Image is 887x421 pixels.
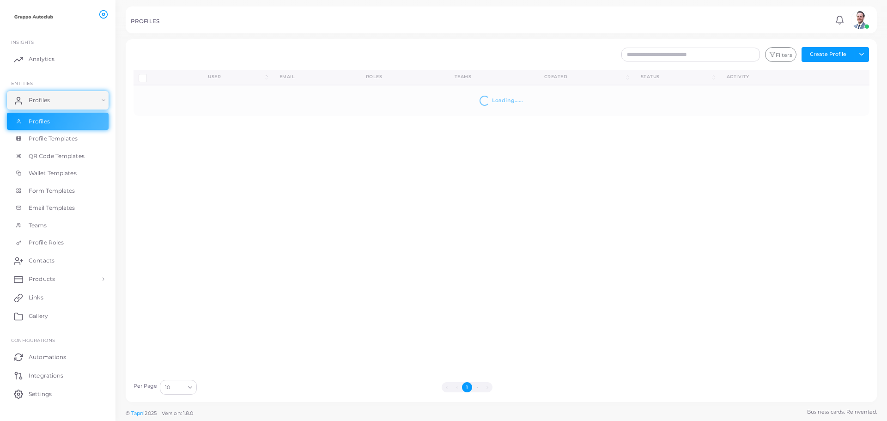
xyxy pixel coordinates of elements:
[765,47,796,62] button: Filters
[29,204,75,212] span: Email Templates
[162,410,194,416] span: Version: 1.8.0
[29,117,50,126] span: Profiles
[29,312,48,320] span: Gallery
[807,408,877,416] span: Business cards. Reinvented.
[462,382,472,392] button: Go to page 1
[641,73,710,80] div: Status
[160,380,197,395] div: Search for option
[7,199,109,217] a: Email Templates
[7,165,109,182] a: Wallet Templates
[7,91,109,110] a: Profiles
[29,238,64,247] span: Profile Roles
[11,337,55,343] span: Configurations
[29,256,55,265] span: Contacts
[7,366,109,384] a: Integrations
[820,70,869,85] th: Action
[29,275,55,283] span: Products
[7,130,109,147] a: Profile Templates
[455,73,524,80] div: Teams
[7,307,109,325] a: Gallery
[7,217,109,234] a: Teams
[29,293,43,302] span: Links
[7,50,109,68] a: Analytics
[29,221,47,230] span: Teams
[544,73,624,80] div: Created
[29,55,55,63] span: Analytics
[29,134,78,143] span: Profile Templates
[126,409,193,417] span: ©
[134,70,198,85] th: Row-selection
[7,288,109,307] a: Links
[29,187,75,195] span: Form Templates
[7,182,109,200] a: Form Templates
[7,384,109,403] a: Settings
[134,383,158,390] label: Per Page
[7,147,109,165] a: QR Code Templates
[8,9,60,26] img: logo
[29,353,66,361] span: Automations
[208,73,263,80] div: User
[7,270,109,288] a: Products
[11,39,34,45] span: INSIGHTS
[802,47,854,62] button: Create Profile
[7,348,109,366] a: Automations
[165,383,170,392] span: 10
[29,372,63,380] span: Integrations
[131,410,145,416] a: Tapni
[29,152,85,160] span: QR Code Templates
[11,80,33,86] span: ENTITIES
[7,113,109,130] a: Profiles
[851,11,869,29] img: avatar
[7,234,109,251] a: Profile Roles
[727,73,810,80] div: activity
[279,73,346,80] div: Email
[848,11,872,29] a: avatar
[171,382,184,392] input: Search for option
[29,169,77,177] span: Wallet Templates
[366,73,434,80] div: Roles
[7,251,109,270] a: Contacts
[131,18,159,24] h5: PROFILES
[29,96,50,104] span: Profiles
[199,382,735,392] ul: Pagination
[145,409,156,417] span: 2025
[29,390,52,398] span: Settings
[492,97,523,104] strong: Loading......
